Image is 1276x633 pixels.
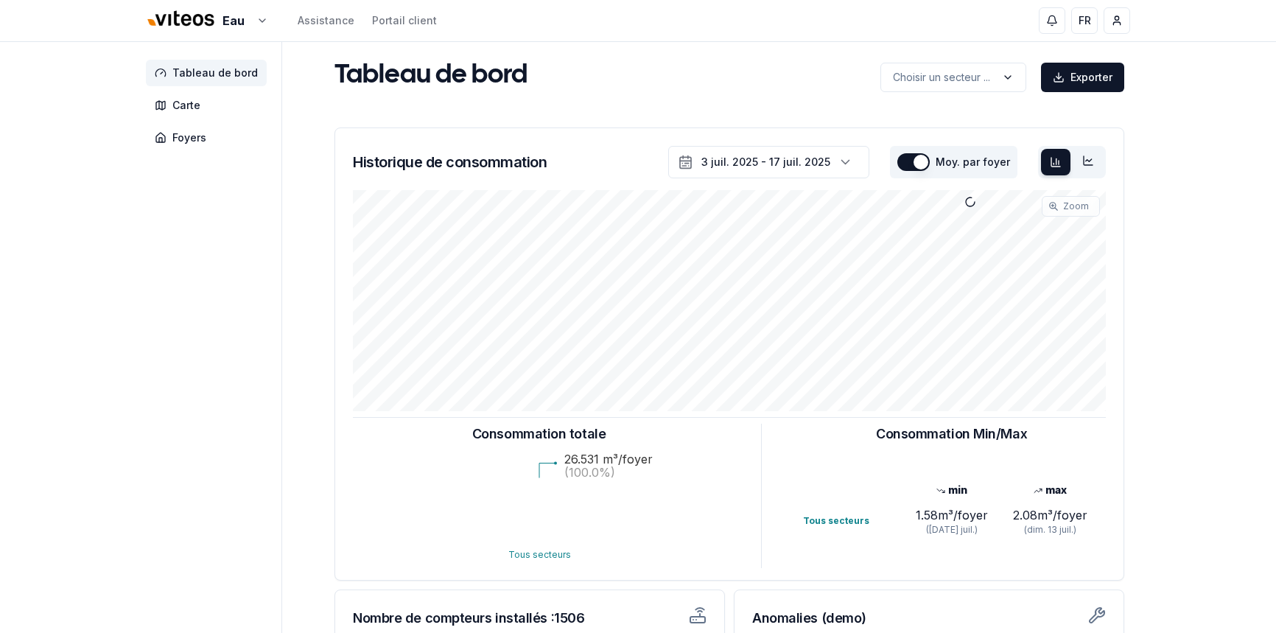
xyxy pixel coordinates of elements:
[172,66,258,80] span: Tableau de bord
[893,70,990,85] p: Choisir un secteur ...
[1001,506,1100,524] div: 2.08 m³/foyer
[146,1,217,37] img: Viteos - Eau Logo
[146,92,273,119] a: Carte
[876,424,1027,444] h3: Consommation Min/Max
[1079,13,1091,28] span: FR
[902,506,1000,524] div: 1.58 m³/foyer
[172,130,206,145] span: Foyers
[803,515,902,527] div: Tous secteurs
[472,424,606,444] h3: Consommation totale
[752,608,1106,629] h3: Anomalies (demo)
[701,155,830,169] div: 3 juil. 2025 - 17 juil. 2025
[146,60,273,86] a: Tableau de bord
[222,12,245,29] span: Eau
[172,98,200,113] span: Carte
[1001,483,1100,497] div: max
[1041,63,1124,92] button: Exporter
[1001,524,1100,536] div: (dim. 13 juil.)
[146,5,268,37] button: Eau
[334,61,527,91] h1: Tableau de bord
[1071,7,1098,34] button: FR
[353,608,614,629] h3: Nombre de compteurs installés : 1506
[902,483,1000,497] div: min
[146,125,273,151] a: Foyers
[1063,200,1089,212] span: Zoom
[880,63,1026,92] button: label
[936,157,1010,167] label: Moy. par foyer
[564,452,653,466] text: 26.531 m³/foyer
[508,549,570,560] text: Tous secteurs
[353,152,547,172] h3: Historique de consommation
[298,13,354,28] a: Assistance
[564,465,615,480] text: (100.0%)
[902,524,1000,536] div: ([DATE] juil.)
[372,13,437,28] a: Portail client
[668,146,869,178] button: 3 juil. 2025 - 17 juil. 2025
